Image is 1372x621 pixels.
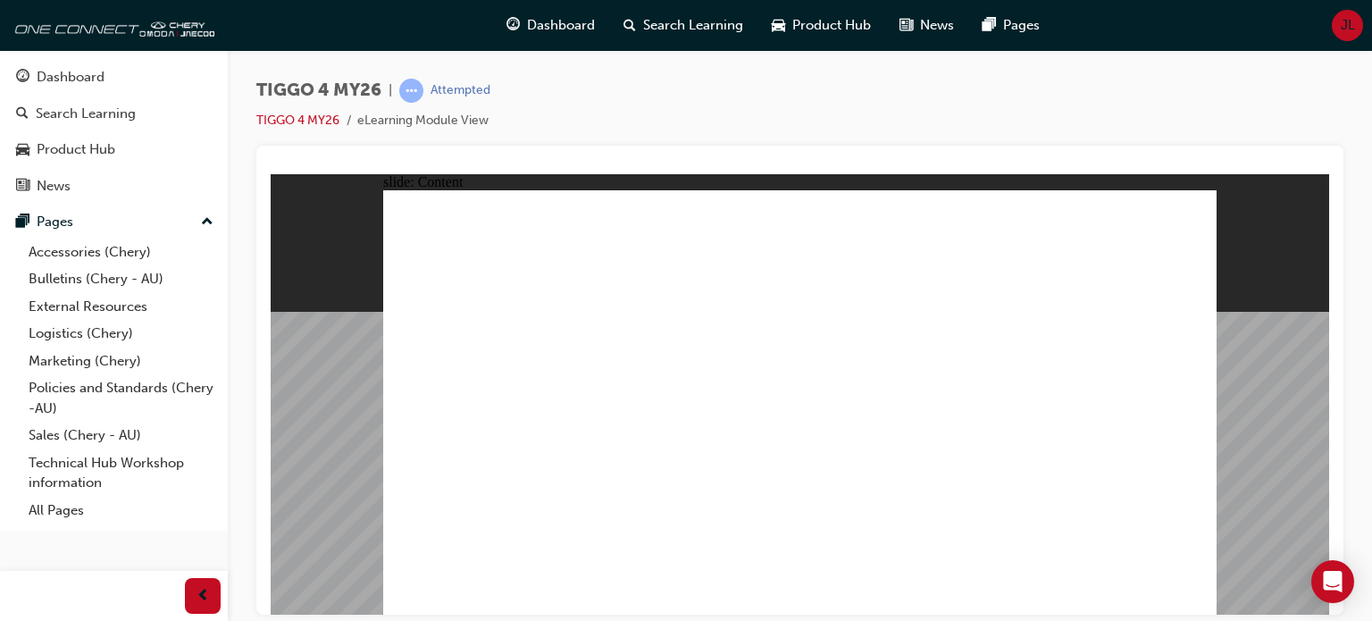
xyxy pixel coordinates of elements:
[197,585,210,608] span: prev-icon
[885,7,968,44] a: news-iconNews
[7,61,221,94] a: Dashboard
[37,212,73,232] div: Pages
[21,497,221,524] a: All Pages
[492,7,609,44] a: guage-iconDashboard
[983,14,996,37] span: pages-icon
[16,179,29,195] span: news-icon
[527,15,595,36] span: Dashboard
[37,67,105,88] div: Dashboard
[1003,15,1040,36] span: Pages
[899,14,913,37] span: news-icon
[201,211,213,234] span: up-icon
[16,70,29,86] span: guage-icon
[609,7,757,44] a: search-iconSearch Learning
[623,14,636,37] span: search-icon
[21,239,221,266] a: Accessories (Chery)
[7,57,221,206] button: DashboardSearch LearningProduct HubNews
[7,206,221,239] button: Pages
[792,15,871,36] span: Product Hub
[7,97,221,130] a: Search Learning
[21,265,221,293] a: Bulletins (Chery - AU)
[256,113,339,128] a: TIGGO 4 MY26
[506,14,520,37] span: guage-icon
[21,422,221,449] a: Sales (Chery - AU)
[431,82,490,99] div: Attempted
[21,348,221,375] a: Marketing (Chery)
[21,293,221,321] a: External Resources
[7,133,221,166] a: Product Hub
[757,7,885,44] a: car-iconProduct Hub
[21,449,221,497] a: Technical Hub Workshop information
[389,80,392,101] span: |
[357,111,489,131] li: eLearning Module View
[36,104,136,124] div: Search Learning
[1332,10,1363,41] button: JL
[21,320,221,348] a: Logistics (Chery)
[1341,15,1355,36] span: JL
[1311,560,1354,603] div: Open Intercom Messenger
[16,214,29,231] span: pages-icon
[772,14,785,37] span: car-icon
[37,176,71,197] div: News
[968,7,1054,44] a: pages-iconPages
[37,139,115,160] div: Product Hub
[7,170,221,203] a: News
[9,7,214,43] img: oneconnect
[399,79,423,103] span: learningRecordVerb_ATTEMPT-icon
[21,374,221,422] a: Policies and Standards (Chery -AU)
[16,142,29,158] span: car-icon
[16,106,29,122] span: search-icon
[920,15,954,36] span: News
[256,80,381,101] span: TIGGO 4 MY26
[643,15,743,36] span: Search Learning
